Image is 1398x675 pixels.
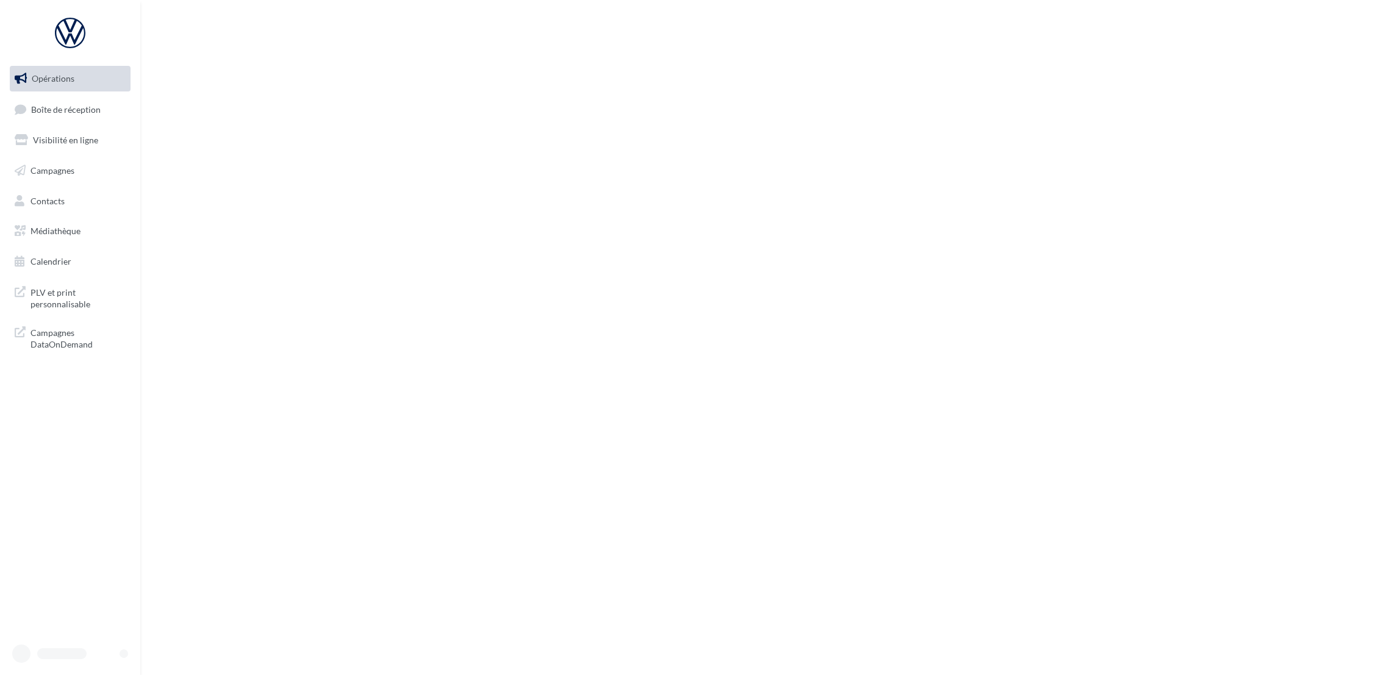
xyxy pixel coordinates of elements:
[30,256,71,266] span: Calendrier
[32,73,74,84] span: Opérations
[30,195,65,205] span: Contacts
[7,127,133,153] a: Visibilité en ligne
[7,158,133,184] a: Campagnes
[7,188,133,214] a: Contacts
[7,66,133,91] a: Opérations
[30,226,81,236] span: Médiathèque
[7,279,133,315] a: PLV et print personnalisable
[33,135,98,145] span: Visibilité en ligne
[7,249,133,274] a: Calendrier
[31,104,101,114] span: Boîte de réception
[7,320,133,355] a: Campagnes DataOnDemand
[30,284,126,310] span: PLV et print personnalisable
[7,96,133,123] a: Boîte de réception
[30,165,74,176] span: Campagnes
[7,218,133,244] a: Médiathèque
[30,324,126,351] span: Campagnes DataOnDemand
